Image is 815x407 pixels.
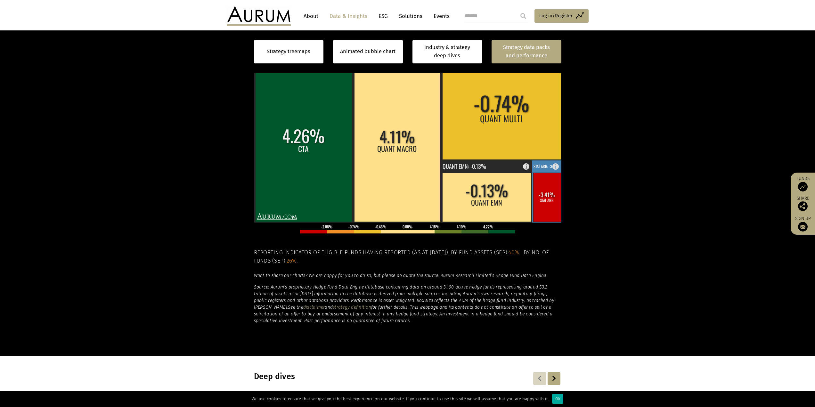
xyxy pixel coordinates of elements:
img: Sign up to our newsletter [798,222,808,232]
em: Want to share our charts? We are happy for you to do so, but please do quote the source: Aurum Re... [254,273,546,278]
input: Submit [517,10,530,22]
a: Sign up [794,216,812,232]
a: Data & Insights [326,10,371,22]
em: and [325,305,333,310]
span: 26% [287,257,297,264]
a: strategy definition [333,305,371,310]
em: for further details. This webpage and its contents do not constitute an offer to sell or a solici... [254,305,553,323]
span: Log in/Register [539,12,573,20]
em: Information in the database is derived from multiple sources including Aurum’s own research, regu... [254,291,554,310]
a: ESG [375,10,391,22]
span: 40% [508,249,519,256]
a: About [300,10,322,22]
a: Industry & strategy deep dives [412,40,482,63]
div: Ok [552,394,563,404]
a: Strategy treemaps [267,47,310,56]
a: Log in/Register [534,9,589,23]
a: Strategy data packs and performance [492,40,561,63]
div: Share [794,196,812,211]
a: disclaimer [303,305,325,310]
em: Source: Aurum’s proprietary Hedge Fund Data Engine database containing data on around 3,100 activ... [254,284,548,297]
img: Access Funds [798,182,808,191]
img: Share this post [798,201,808,211]
h5: Reporting indicator of eligible funds having reported (as at [DATE]). By fund assets (Sep): . By ... [254,248,561,265]
img: Aurum [227,6,291,26]
a: Solutions [396,10,426,22]
a: Animated bubble chart [340,47,395,56]
a: Funds [794,176,812,191]
a: Events [430,10,450,22]
em: See the [288,305,303,310]
h3: Deep dives [254,372,479,381]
